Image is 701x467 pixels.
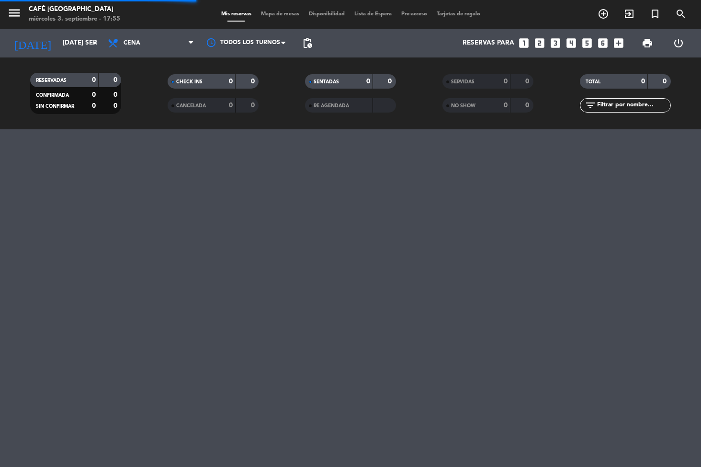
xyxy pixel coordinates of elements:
span: Tarjetas de regalo [432,11,485,17]
i: [DATE] [7,33,58,54]
i: looks_5 [581,37,593,49]
strong: 0 [113,91,119,98]
span: CANCELADA [176,103,206,108]
button: menu [7,6,22,23]
div: Café [GEOGRAPHIC_DATA] [29,5,120,14]
span: RESERVADAS [36,78,67,83]
span: CHECK INS [176,80,203,84]
strong: 0 [92,103,96,109]
strong: 0 [113,103,119,109]
strong: 0 [525,78,531,85]
span: Cena [124,40,140,46]
i: add_circle_outline [598,8,609,20]
input: Filtrar por nombre... [596,100,670,111]
strong: 0 [504,102,508,109]
i: looks_4 [565,37,577,49]
strong: 0 [388,78,394,85]
strong: 0 [366,78,370,85]
span: Reservas para [463,39,514,47]
i: exit_to_app [623,8,635,20]
i: looks_3 [549,37,562,49]
i: looks_two [533,37,546,49]
div: miércoles 3. septiembre - 17:55 [29,14,120,24]
strong: 0 [229,102,233,109]
span: RE AGENDADA [314,103,349,108]
strong: 0 [92,77,96,83]
span: pending_actions [302,37,313,49]
span: Disponibilidad [304,11,350,17]
strong: 0 [251,78,257,85]
span: TOTAL [586,80,600,84]
i: filter_list [585,100,596,111]
span: print [642,37,653,49]
strong: 0 [113,77,119,83]
strong: 0 [229,78,233,85]
i: power_settings_new [673,37,684,49]
i: arrow_drop_down [89,37,101,49]
strong: 0 [92,91,96,98]
strong: 0 [251,102,257,109]
i: menu [7,6,22,20]
span: Pre-acceso [396,11,432,17]
strong: 0 [525,102,531,109]
span: SENTADAS [314,80,339,84]
span: CONFIRMADA [36,93,69,98]
span: NO SHOW [451,103,475,108]
span: Mapa de mesas [256,11,304,17]
span: Lista de Espera [350,11,396,17]
div: LOG OUT [663,29,694,57]
span: SERVIDAS [451,80,475,84]
i: turned_in_not [649,8,661,20]
i: add_box [612,37,625,49]
span: SIN CONFIRMAR [36,104,74,109]
span: Mis reservas [216,11,256,17]
i: looks_one [518,37,530,49]
strong: 0 [663,78,668,85]
strong: 0 [504,78,508,85]
i: looks_6 [597,37,609,49]
strong: 0 [641,78,645,85]
i: search [675,8,687,20]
